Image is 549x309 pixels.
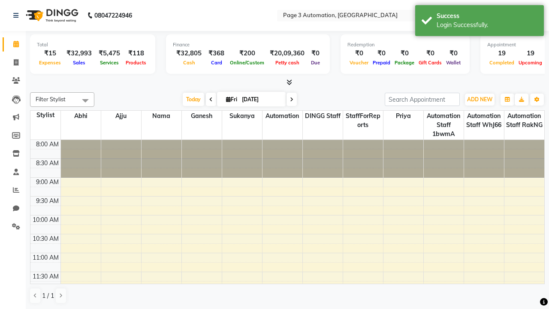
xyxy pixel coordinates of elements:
div: 9:00 AM [34,178,60,187]
span: Ganesh [182,111,222,121]
button: ADD NEW [465,94,495,106]
div: Stylist [30,111,60,120]
div: Login Successfully. [437,21,537,30]
span: Wallet [444,60,463,66]
span: 1 / 1 [42,291,54,300]
span: Completed [487,60,516,66]
div: ₹0 [347,48,371,58]
span: Online/Custom [228,60,266,66]
div: 8:30 AM [34,159,60,168]
div: ₹368 [205,48,228,58]
span: ADD NEW [467,96,492,103]
div: 9:30 AM [34,197,60,206]
b: 08047224946 [94,3,132,27]
div: 19 [516,48,544,58]
div: ₹32,805 [173,48,205,58]
span: Filter Stylist [36,96,66,103]
span: Sukanya [222,111,262,121]
span: Cash [181,60,197,66]
div: ₹0 [416,48,444,58]
span: Due [309,60,322,66]
div: 19 [487,48,516,58]
div: ₹0 [392,48,416,58]
span: Gift Cards [416,60,444,66]
span: Ajju [101,111,141,121]
input: Search Appointment [385,93,460,106]
div: Finance [173,41,323,48]
span: Expenses [37,60,63,66]
div: ₹20,09,360 [266,48,308,58]
span: Services [98,60,121,66]
div: Total [37,41,148,48]
span: Today [183,93,204,106]
div: 11:30 AM [31,272,60,281]
span: Automation Staff RakNG [504,111,545,130]
span: Products [124,60,148,66]
div: ₹15 [37,48,63,58]
div: ₹200 [228,48,266,58]
span: Priya [383,111,423,121]
div: Redemption [347,41,463,48]
div: ₹0 [308,48,323,58]
span: Voucher [347,60,371,66]
span: DINGG Staff [303,111,343,121]
div: ₹0 [444,48,463,58]
div: ₹0 [371,48,392,58]
span: Upcoming [516,60,544,66]
span: Petty cash [273,60,302,66]
span: Prepaid [371,60,392,66]
span: Nama [142,111,181,121]
div: ₹5,475 [95,48,124,58]
div: 10:00 AM [31,215,60,224]
span: Automation Staff WhJ66 [464,111,504,130]
div: ₹118 [124,48,148,58]
div: ₹32,993 [63,48,95,58]
div: 10:30 AM [31,234,60,243]
span: Automation [262,111,302,121]
span: Sales [71,60,87,66]
span: Abhi [61,111,101,121]
span: Fri [224,96,239,103]
span: Automation Staff 1bwmA [424,111,464,139]
img: logo [22,3,81,27]
span: StaffForReports [343,111,383,130]
span: Package [392,60,416,66]
span: Card [209,60,224,66]
div: 8:00 AM [34,140,60,149]
div: 11:00 AM [31,253,60,262]
input: 2025-10-03 [239,93,282,106]
div: Success [437,12,537,21]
